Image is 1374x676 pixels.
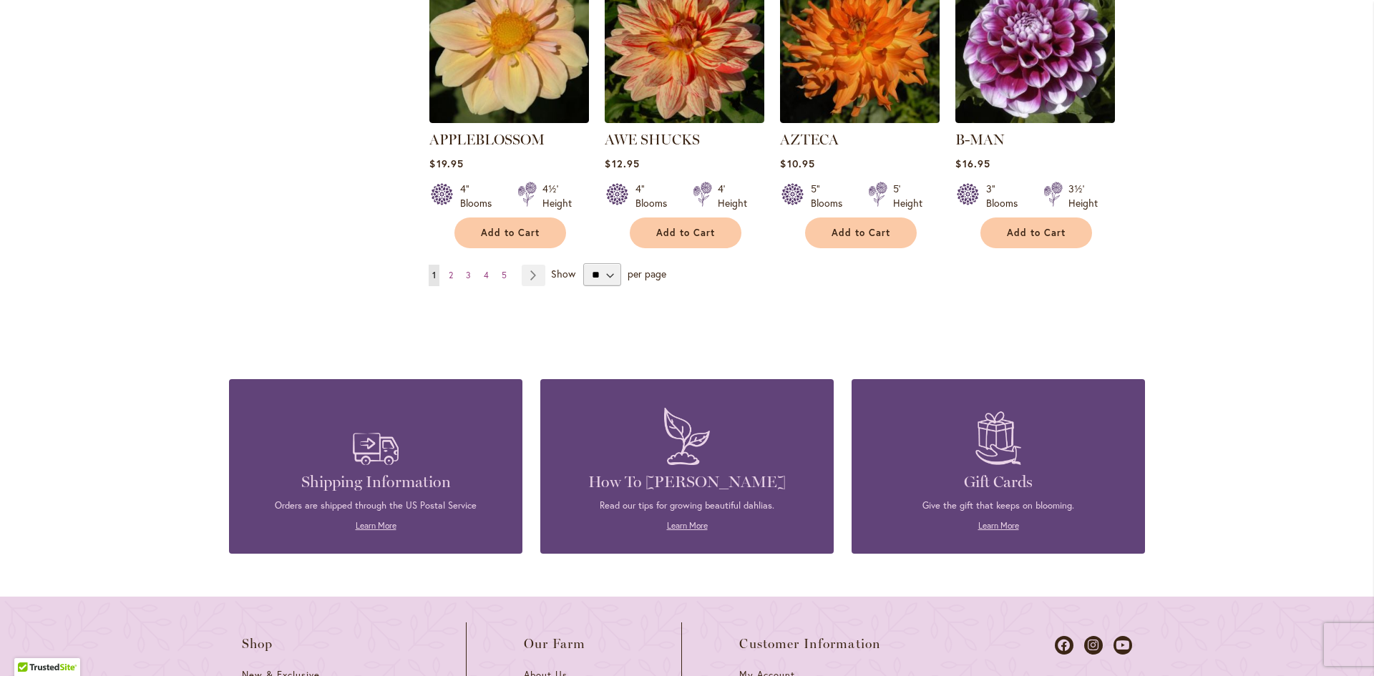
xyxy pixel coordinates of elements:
a: AZTECA [780,131,839,148]
span: 1 [432,270,436,280]
a: 4 [480,265,492,286]
button: Add to Cart [454,217,566,248]
a: B-MAN [955,112,1115,126]
a: AZTECA [780,112,940,126]
a: APPLEBLOSSOM [429,131,545,148]
a: Dahlias on Youtube [1114,636,1132,655]
a: 5 [498,265,510,286]
span: $19.95 [429,157,463,170]
span: Add to Cart [481,227,540,239]
span: 5 [502,270,507,280]
div: 5' Height [893,182,922,210]
span: per page [628,267,666,280]
a: 2 [445,265,457,286]
p: Read our tips for growing beautiful dahlias. [562,499,812,512]
div: 3" Blooms [986,182,1026,210]
div: 4½' Height [542,182,572,210]
div: 4" Blooms [460,182,500,210]
a: Dahlias on Facebook [1055,636,1073,655]
a: AWE SHUCKS [605,112,764,126]
span: Shop [242,637,273,651]
div: 4" Blooms [635,182,676,210]
h4: Shipping Information [250,472,501,492]
h4: Gift Cards [873,472,1124,492]
span: 4 [484,270,489,280]
span: 2 [449,270,453,280]
span: Add to Cart [1007,227,1066,239]
div: 3½' Height [1068,182,1098,210]
a: Learn More [667,520,708,531]
a: APPLEBLOSSOM [429,112,589,126]
span: $10.95 [780,157,814,170]
span: Add to Cart [656,227,715,239]
div: 5" Blooms [811,182,851,210]
a: AWE SHUCKS [605,131,700,148]
a: Learn More [978,520,1019,531]
div: 4' Height [718,182,747,210]
span: Our Farm [524,637,585,651]
span: Add to Cart [832,227,890,239]
h4: How To [PERSON_NAME] [562,472,812,492]
button: Add to Cart [630,217,741,248]
a: Dahlias on Instagram [1084,636,1103,655]
button: Add to Cart [805,217,917,248]
iframe: Launch Accessibility Center [11,625,51,665]
span: $12.95 [605,157,639,170]
a: 3 [462,265,474,286]
span: 3 [466,270,471,280]
span: Customer Information [739,637,881,651]
a: B-MAN [955,131,1005,148]
button: Add to Cart [980,217,1092,248]
p: Give the gift that keeps on blooming. [873,499,1124,512]
p: Orders are shipped through the US Postal Service [250,499,501,512]
a: Learn More [356,520,396,531]
span: Show [551,267,575,280]
span: $16.95 [955,157,990,170]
